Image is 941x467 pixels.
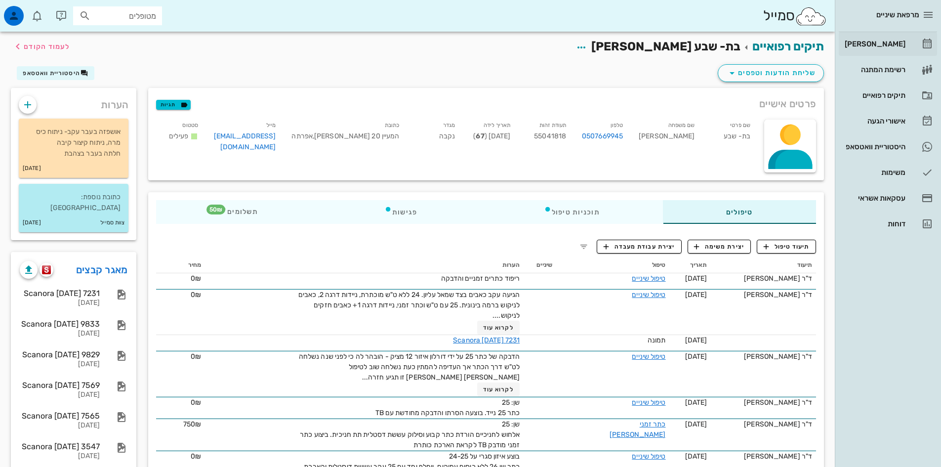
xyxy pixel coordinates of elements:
a: היסטוריית וואטסאפ [839,135,937,159]
div: [DATE] [20,330,100,338]
span: [DATE] ( ) [473,132,510,140]
span: 0₪ [191,452,201,461]
div: Scanora [DATE] 3547 [20,442,100,451]
div: עסקאות אשראי [843,194,905,202]
a: [PERSON_NAME] [839,32,937,56]
button: לקרוא עוד [477,321,520,335]
span: 750₪ [183,420,201,428]
small: תאריך לידה [484,122,511,128]
span: בת- שבע [PERSON_NAME] [591,40,740,53]
small: טלפון [611,122,623,128]
span: הדבקה של כתר 25 על ידי דורלון איזור 12 מציק - הובהר לה כי לפני שנה נשלחה לט"ש דרך הכתר אך העדיפה ... [299,352,520,382]
a: טיפול שיניים [632,352,665,361]
button: שליחת הודעות וטפסים [718,64,824,82]
button: לקרוא עוד [477,382,520,396]
span: תג [206,205,225,214]
a: תיקים רפואיים [839,84,937,107]
span: [DATE] [685,291,707,299]
div: ד"ר [PERSON_NAME] [715,397,812,408]
small: תעודת זהות [539,122,566,128]
div: Scanora [DATE] 7231 [20,289,100,298]
th: שיניים [524,257,556,273]
div: תוכניות טיפול [481,200,663,224]
small: צוות סמייל [100,217,124,228]
span: יצירת משימה [694,242,744,251]
a: דוחות [839,212,937,236]
span: הגיעה עקב כאבים בצד שמאל עליון. 24 ללא ט"ש מוכתרת, ניידות דרגה 2, כאבים לניקוש ברמה בינונית. 25 ע... [298,291,520,320]
div: ד"ר [PERSON_NAME] [715,351,812,362]
th: הערות [205,257,524,273]
div: Scanora [DATE] 7565 [20,411,100,421]
span: לקרוא עוד [483,386,514,393]
span: 0₪ [191,274,201,283]
span: פרטים אישיים [759,96,816,112]
small: [DATE] [23,217,41,228]
div: סמייל [763,5,827,27]
div: בת- שבע [702,118,758,159]
span: , [313,132,314,140]
div: ד"ר [PERSON_NAME] [715,273,812,284]
div: טיפולים [663,200,816,224]
div: [DATE] [20,299,100,307]
a: כתר זמני [PERSON_NAME] [610,420,665,439]
span: לעמוד הקודם [24,42,70,51]
small: כתובת [385,122,400,128]
span: [DATE] [685,336,707,344]
button: יצירת עבודת מעבדה [597,240,681,254]
small: מייל [266,122,276,128]
div: רשימת המתנה [843,66,905,74]
div: תיקים רפואיים [843,91,905,99]
small: מגדר [443,122,455,128]
span: יצירת עבודת מעבדה [604,242,675,251]
div: Scanora [DATE] 7569 [20,381,100,390]
div: אישורי הגעה [843,117,905,125]
span: [DATE] [685,420,707,428]
span: שן: 25 אלחוש לחניכיים הורדת כתר קבוע וסילוק עששת דסטלית תת חניכית. ביצוע כתר זמני מודבק TB לקראת ... [300,420,520,449]
th: תיעוד [711,257,816,273]
span: תיעוד טיפול [764,242,810,251]
span: פעילים [169,132,188,140]
span: המעיין 20 [PERSON_NAME] [313,132,399,140]
th: תאריך [670,257,711,273]
span: מרפאת שיניים [876,10,919,19]
div: [DATE] [20,391,100,399]
p: אושפזה בעבר עקב- ניתוח כיס מרה, ניתוח קיצור קיבה חלתה בעבר בצהבת [27,127,121,159]
a: טיפול שיניים [632,398,665,407]
small: סטטוס [182,122,198,128]
div: [PERSON_NAME] [843,40,905,48]
small: [DATE] [23,163,41,174]
a: משימות [839,161,937,184]
button: היסטוריית וואטסאפ [17,66,94,80]
strong: 67 [476,132,484,140]
a: טיפול שיניים [632,274,665,283]
span: תמונה [648,336,666,344]
img: scanora logo [42,265,51,274]
div: משימות [843,169,905,176]
div: [DATE] [20,360,100,369]
div: ד"ר [PERSON_NAME] [715,451,812,462]
span: 0₪ [191,352,201,361]
div: דוחות [843,220,905,228]
a: [EMAIL_ADDRESS][DOMAIN_NAME] [214,132,276,151]
span: 0₪ [191,291,201,299]
span: היסטוריית וואטסאפ [23,70,80,77]
span: [DATE] [685,398,707,407]
a: 0507669945 [582,131,623,142]
a: מאגר קבצים [76,262,128,278]
a: Scanora [DATE] 7231 [453,336,520,344]
span: תשלומים [219,209,258,215]
span: שליחת הודעות וטפסים [726,67,816,79]
span: ריפוד כתרים זמניים והדבקה [441,274,520,283]
span: [DATE] [685,352,707,361]
div: פגישות [321,200,481,224]
div: [PERSON_NAME] [631,118,702,159]
button: יצירת משימה [688,240,751,254]
div: ד"ר [PERSON_NAME] [715,290,812,300]
div: ד"ר [PERSON_NAME] [715,419,812,429]
button: תגיות [156,100,191,110]
span: 0₪ [191,398,201,407]
span: תג [29,8,35,14]
a: טיפול שיניים [632,452,665,461]
small: שם פרטי [730,122,750,128]
a: תיקים רפואיים [752,40,824,53]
